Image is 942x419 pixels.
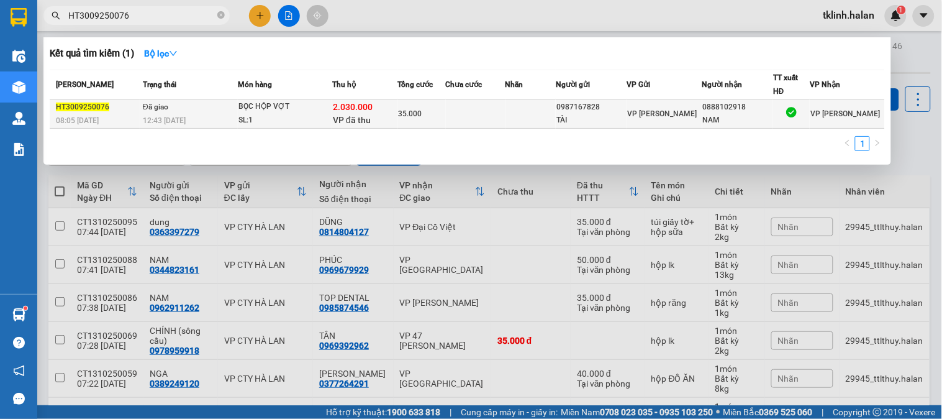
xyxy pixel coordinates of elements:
span: Người gửi [556,80,590,89]
img: warehouse-icon [12,112,25,125]
span: Nhãn [505,80,523,89]
span: Thu hộ [332,80,356,89]
span: VP Gửi [627,80,651,89]
li: 1 [855,136,870,151]
span: Đã giao [143,103,168,111]
span: Món hàng [238,80,272,89]
span: Tổng cước [398,80,433,89]
span: Người nhận [702,80,743,89]
span: right [874,139,881,147]
button: left [840,136,855,151]
span: down [169,49,178,58]
span: 08:05 [DATE] [56,116,99,125]
span: left [844,139,851,147]
div: SL: 1 [238,114,332,127]
span: 35.000 [399,109,422,118]
span: notification [13,365,25,377]
span: [PERSON_NAME] [56,80,114,89]
li: Next Page [870,136,885,151]
span: close-circle [217,11,225,19]
span: VP đã thu [333,115,371,125]
span: VP Nhận [810,80,840,89]
span: HT3009250076 [56,103,109,111]
img: solution-icon [12,143,25,156]
span: message [13,393,25,405]
span: Chưa cước [446,80,482,89]
span: 2.030.000 [333,102,373,112]
strong: Bộ lọc [144,48,178,58]
span: question-circle [13,337,25,349]
div: 0987167828 [556,101,627,114]
span: TT xuất HĐ [773,73,798,96]
img: logo-vxr [11,8,27,27]
h3: Kết quả tìm kiếm ( 1 ) [50,47,134,60]
img: warehouse-icon [12,81,25,94]
li: Previous Page [840,136,855,151]
span: Trạng thái [143,80,176,89]
div: BỌC HỘP VỢT [238,100,332,114]
input: Tìm tên, số ĐT hoặc mã đơn [68,9,215,22]
sup: 1 [24,306,27,310]
button: right [870,136,885,151]
a: 1 [856,137,869,150]
div: 0888102918 [703,101,773,114]
img: warehouse-icon [12,308,25,321]
img: warehouse-icon [12,50,25,63]
span: VP [PERSON_NAME] [628,109,697,118]
span: close-circle [217,10,225,22]
button: Bộ lọcdown [134,44,188,63]
div: TÀI [556,114,627,127]
div: NAM [703,114,773,127]
span: 12:43 [DATE] [143,116,186,125]
span: VP [PERSON_NAME] [810,109,880,118]
span: search [52,11,60,20]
